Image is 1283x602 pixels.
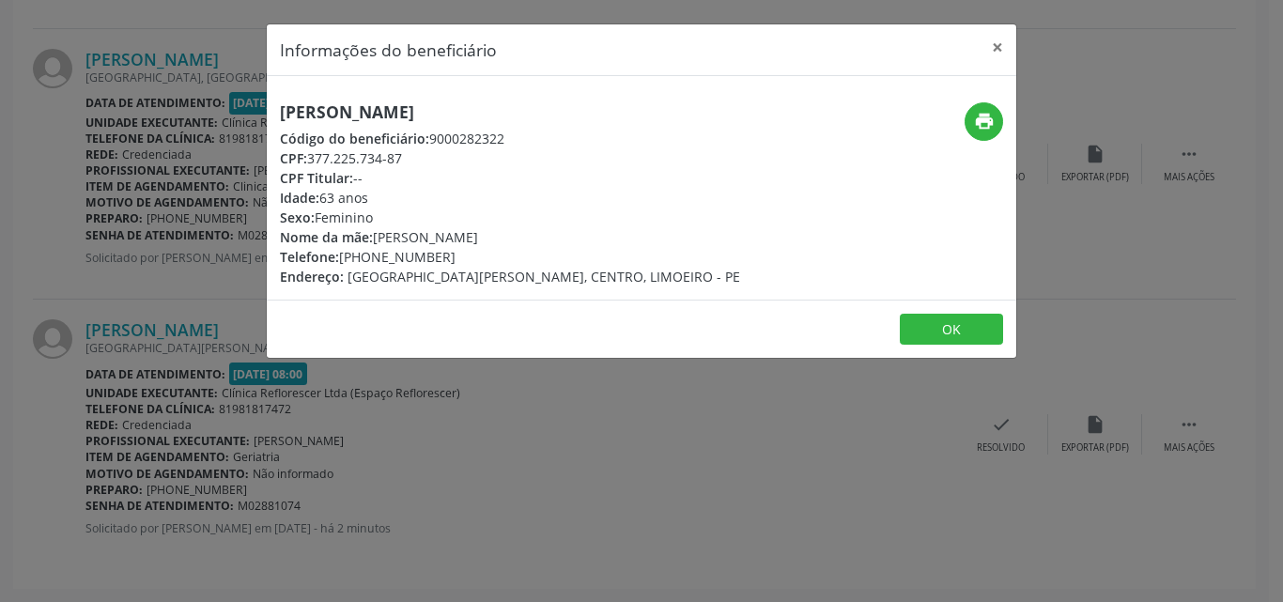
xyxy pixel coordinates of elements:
[280,248,339,266] span: Telefone:
[280,268,344,286] span: Endereço:
[280,102,740,122] h5: [PERSON_NAME]
[979,24,1016,70] button: Close
[280,38,497,62] h5: Informações do beneficiário
[280,208,315,226] span: Sexo:
[280,189,319,207] span: Idade:
[280,149,307,167] span: CPF:
[280,208,740,227] div: Feminino
[280,169,353,187] span: CPF Titular:
[280,227,740,247] div: [PERSON_NAME]
[280,188,740,208] div: 63 anos
[280,130,429,147] span: Código do beneficiário:
[280,228,373,246] span: Nome da mãe:
[965,102,1003,141] button: print
[900,314,1003,346] button: OK
[280,168,740,188] div: --
[974,111,995,131] i: print
[280,129,740,148] div: 9000282322
[280,148,740,168] div: 377.225.734-87
[280,247,740,267] div: [PHONE_NUMBER]
[348,268,740,286] span: [GEOGRAPHIC_DATA][PERSON_NAME], CENTRO, LIMOEIRO - PE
